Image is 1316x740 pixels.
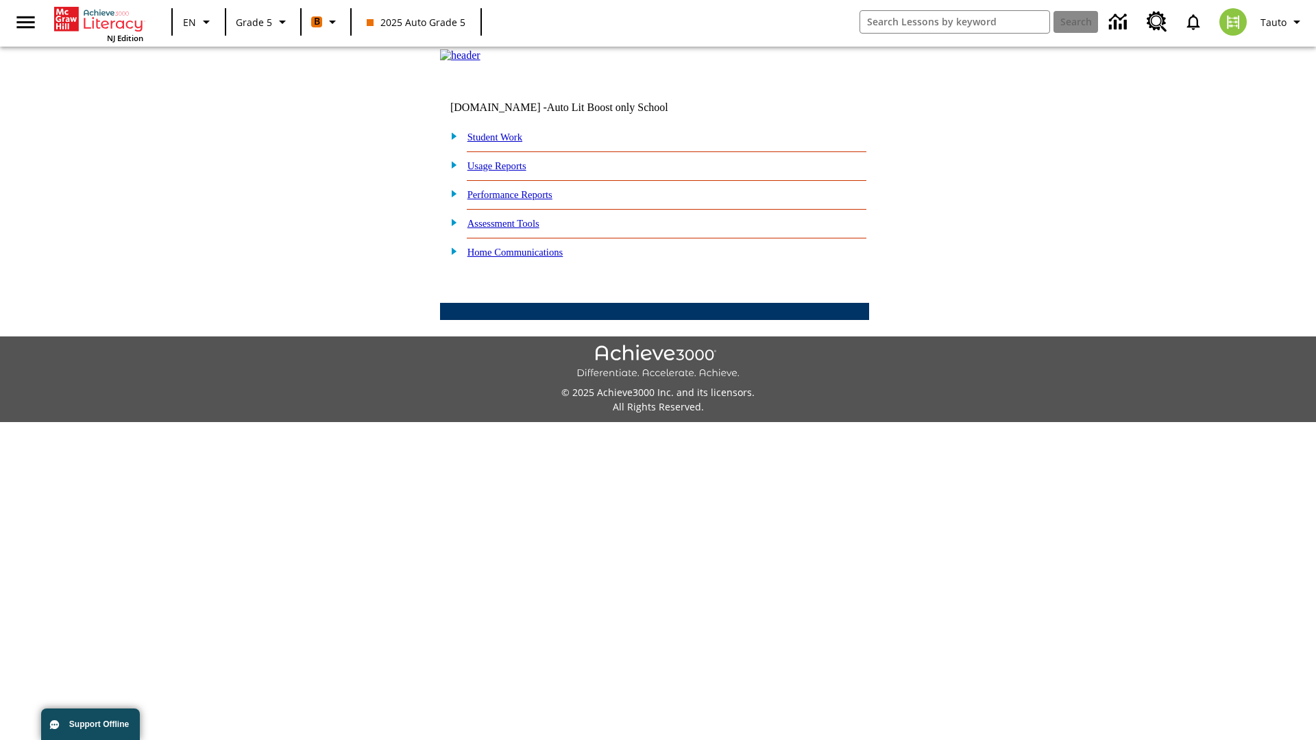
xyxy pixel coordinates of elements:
img: plus.gif [443,245,458,257]
span: Grade 5 [236,15,272,29]
a: Usage Reports [467,160,526,171]
span: EN [183,15,196,29]
div: Home [54,4,143,43]
span: Tauto [1260,15,1287,29]
input: search field [860,11,1049,33]
td: [DOMAIN_NAME] - [450,101,703,114]
a: Performance Reports [467,189,552,200]
span: Support Offline [69,719,129,729]
a: Home Communications [467,247,563,258]
a: Student Work [467,132,522,143]
button: Open side menu [5,2,46,42]
a: Assessment Tools [467,218,539,229]
a: Notifications [1175,4,1211,40]
button: Grade: Grade 5, Select a grade [230,10,296,34]
button: Profile/Settings [1255,10,1311,34]
img: plus.gif [443,216,458,228]
button: Select a new avatar [1211,4,1255,40]
button: Language: EN, Select a language [177,10,221,34]
a: Data Center [1101,3,1138,41]
span: 2025 Auto Grade 5 [367,15,465,29]
img: plus.gif [443,129,458,142]
img: header [440,49,480,62]
span: NJ Edition [107,33,143,43]
button: Support Offline [41,708,140,740]
img: avatar image [1219,8,1247,36]
img: plus.gif [443,158,458,171]
span: B [314,13,320,30]
img: Achieve3000 Differentiate Accelerate Achieve [576,345,740,380]
nobr: Auto Lit Boost only School [547,101,668,113]
button: Boost Class color is orange. Change class color [306,10,346,34]
a: Resource Center, Will open in new tab [1138,3,1175,40]
img: plus.gif [443,187,458,199]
